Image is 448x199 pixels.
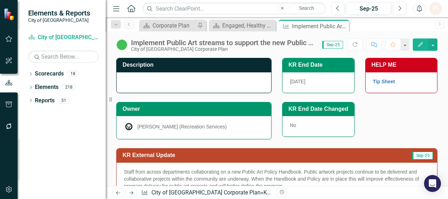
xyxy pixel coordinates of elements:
[290,79,305,84] span: [DATE]
[322,41,343,49] span: Sep-25
[412,152,433,159] span: Sep-25
[35,70,64,78] a: Scorecards
[141,189,272,197] div: » »
[4,8,16,20] img: ClearPoint Strategy
[116,39,127,50] img: In Progress
[35,97,55,105] a: Reports
[288,62,351,68] h3: KR End Date
[137,123,227,130] div: [PERSON_NAME] (Recreation Services)
[141,21,195,30] a: Corporate Plan
[211,21,274,30] a: Engaged, Healthy Community
[151,189,261,196] a: City of [GEOGRAPHIC_DATA] Corporate Plan
[123,152,343,158] h3: KR External Update
[124,122,134,132] img: Russ Brummer
[123,62,268,68] h3: Description
[263,189,292,196] a: Key Results
[62,84,76,90] div: 218
[28,34,99,42] a: City of [GEOGRAPHIC_DATA] Corporate Plan
[424,175,441,192] div: Open Intercom Messenger
[222,21,274,30] div: Engaged, Healthy Community
[28,17,90,23] small: City of [GEOGRAPHIC_DATA]
[124,168,430,189] p: Staff from across departments collaborating on a new Public Art Policy Handbook. Public artwork p...
[292,22,347,31] div: Implement Public Art streams to support the new Public Art Policy and Handbook
[143,2,326,15] input: Search ClearPoint...
[288,106,351,112] h3: KR End Date Changed
[67,71,79,77] div: 18
[347,2,391,15] button: Sep-25
[131,39,315,47] div: Implement Public Art streams to support the new Public Art Policy and Handbook
[123,106,268,112] h3: Owner
[131,47,315,52] div: City of [GEOGRAPHIC_DATA] Corporate Plan
[153,21,195,30] div: Corporate Plan
[28,50,99,63] input: Search Below...
[28,9,90,17] span: Elements & Reports
[372,62,434,68] h3: HELP ME
[290,122,296,128] span: No
[35,83,58,91] a: Elements
[289,4,324,13] button: Search
[429,2,442,15] button: PS
[299,5,314,11] span: Search
[349,5,389,13] div: Sep-25
[373,79,395,84] a: Tip Sheet
[58,97,69,103] div: 51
